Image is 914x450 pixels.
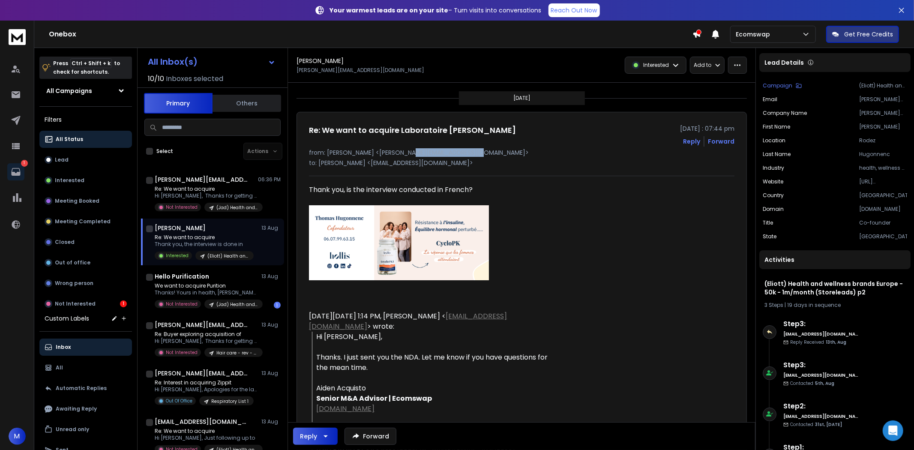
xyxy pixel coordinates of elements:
[309,159,317,167] font: to:
[316,332,559,342] div: Hi [PERSON_NAME],
[56,405,97,412] p: Awaiting Reply
[155,321,249,329] h1: [PERSON_NAME][EMAIL_ADDRESS][DOMAIN_NAME]
[216,350,258,356] p: Hair care - rev - 50k - 1m/month- [GEOGRAPHIC_DATA] (Eliott)
[859,137,875,144] font: Rodez
[759,250,911,269] div: Activities
[123,300,124,307] font: 1
[21,160,28,167] p: 1
[261,321,278,328] font: 13 Aug
[144,93,213,114] button: Primary
[763,178,783,185] p: website
[763,219,773,226] p: title
[293,428,338,445] button: Reply
[763,82,802,89] button: Campaign
[39,151,132,168] button: Lead
[694,62,711,69] p: Add to
[763,110,807,117] p: Company Name
[155,234,215,241] font: Re: We want to acquire
[309,185,473,195] font: Thank you, is the interview conducted in French?
[39,172,132,189] button: Interested
[783,401,858,411] h6: Step 2 :
[56,136,83,143] p: All Status
[155,427,215,435] font: Re: We want to acquire
[309,148,734,157] p: from: [PERSON_NAME] <[PERSON_NAME][EMAIL_ADDRESS][DOMAIN_NAME]>
[859,219,890,226] font: Co-founder
[345,428,396,445] button: Forward
[764,58,804,67] p: Lead Details
[148,74,164,84] span: 10 / 10
[39,380,132,397] button: Automatic Replies
[155,331,258,338] p: Re: Buyer exploring acquisition of
[783,372,863,378] font: [EMAIL_ADDRESS][DOMAIN_NAME]
[207,253,249,259] p: (Eliott) Health and wellness brands Europe - 50k - 1m/month (Storeleads) p2
[53,59,120,76] p: Press to check for shortcuts.
[39,339,132,356] button: Inbox
[513,95,530,102] p: [DATE]
[763,96,777,103] p: Email
[763,192,784,199] p: Country
[316,404,375,414] a: [DOMAIN_NAME]
[166,301,198,307] font: Not Interested
[763,123,790,130] p: First Name
[155,417,249,426] h1: [EMAIL_ADDRESS][DOMAIN_NAME]
[859,233,914,240] font: [GEOGRAPHIC_DATA]
[261,418,278,425] font: 13 Aug
[55,300,96,307] p: Not Interested
[216,204,258,211] p: (Jad) Health and wellness brands Europe - 50k - 1m/month (Storeleads) p1
[216,301,386,308] font: (Jad) Health and wellness brands Europe - 50k - 1m/month (Storeleads) p1
[56,426,89,433] p: Unread only
[790,339,846,345] p: Reply Received
[309,311,446,321] font: [DATE][DATE] 1:14 PM, [PERSON_NAME] <
[859,96,907,103] p: [PERSON_NAME][EMAIL_ADDRESS][DOMAIN_NAME]
[9,29,26,45] img: logo
[9,428,26,445] button: M
[261,369,278,377] font: 13 Aug
[7,163,24,180] a: 1
[318,159,473,167] font: [PERSON_NAME] <[EMAIL_ADDRESS][DOMAIN_NAME]>
[155,435,258,441] p: Hi [PERSON_NAME], Just following up to
[859,109,903,123] font: [PERSON_NAME] Laboratory
[300,432,317,441] div: Reply
[883,420,903,441] div: Open Intercom Messenger
[683,137,700,146] button: Reply
[39,192,132,210] button: Meeting Booked
[155,175,249,184] h1: [PERSON_NAME][EMAIL_ADDRESS][DOMAIN_NAME]
[367,321,394,331] font: > wrote:
[800,360,804,370] font: 3
[70,58,112,68] span: Ctrl + Shift + k
[39,421,132,438] button: Unread only
[316,383,559,404] div: Aiden Acquisto
[55,239,75,246] p: Closed
[763,151,791,158] p: Last Name
[844,30,893,39] p: Get Free Credits
[55,280,93,287] p: Wrong person
[815,421,842,428] span: 31st, [DATE]
[643,61,669,69] font: Interested
[39,275,132,292] button: Wrong person
[155,240,243,248] font: Thank you, the interview is done in
[764,302,905,309] div: |
[859,165,907,171] p: health, wellness & fitness
[39,131,132,148] button: All Status
[316,393,432,403] strong: Senior M&A Advisor | Ecomswap
[804,360,806,370] font: :
[56,364,63,371] p: All
[39,82,132,99] button: All Campaigns
[309,205,489,280] img: AIorK4wQpkxyom43S-l-SqjwNoyin9h1LEGjiOuUwhcYt--6E8lYOuIIis9Yd-xnBbJ7981Uyy4wLqmiTSND
[55,198,99,204] p: Meeting Booked
[155,289,258,296] p: Thanks! Yours in health, [PERSON_NAME]
[763,233,776,240] p: State
[680,124,734,133] p: [DATE] : 07:44 pm
[309,311,507,331] a: [EMAIL_ADDRESS][DOMAIN_NAME]
[56,344,71,351] p: Inbox
[148,57,198,66] h1: All Inbox(s)
[815,380,834,387] span: 5th, Aug
[783,319,858,329] h6: Step 3 :
[736,30,773,39] p: Ecomswap
[297,67,424,74] p: [PERSON_NAME][EMAIL_ADDRESS][DOMAIN_NAME]
[55,177,84,184] p: Interested
[261,273,278,280] font: 13 Aug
